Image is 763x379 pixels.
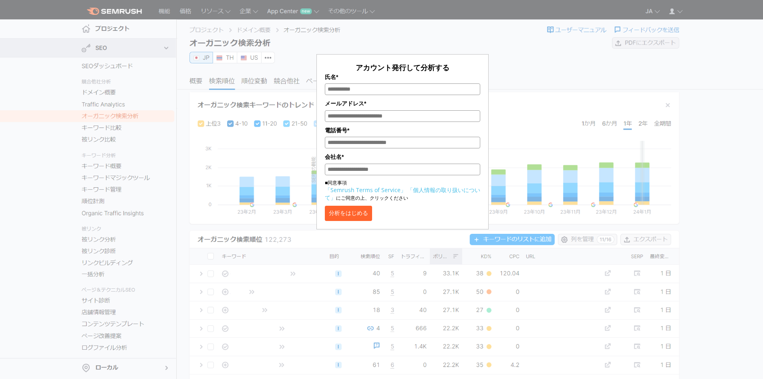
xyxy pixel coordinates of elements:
a: 「個人情報の取り扱いについて」 [325,186,480,201]
label: 電話番号* [325,126,480,135]
p: ■同意事項 にご同意の上、クリックください [325,179,480,202]
button: 分析をはじめる [325,206,372,221]
label: メールアドレス* [325,99,480,108]
a: 「Semrush Terms of Service」 [325,186,406,194]
span: アカウント発行して分析する [356,63,449,72]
